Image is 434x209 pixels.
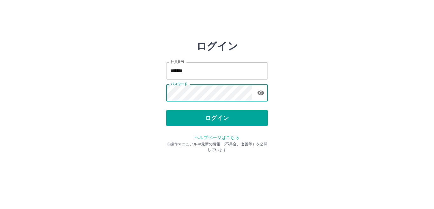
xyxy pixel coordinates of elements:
[166,141,268,153] p: ※操作マニュアルや最新の情報 （不具合、改善等）を公開しています
[171,82,187,87] label: パスワード
[171,59,184,64] label: 社員番号
[194,135,239,140] a: ヘルプページはこちら
[196,40,238,52] h2: ログイン
[166,110,268,126] button: ログイン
